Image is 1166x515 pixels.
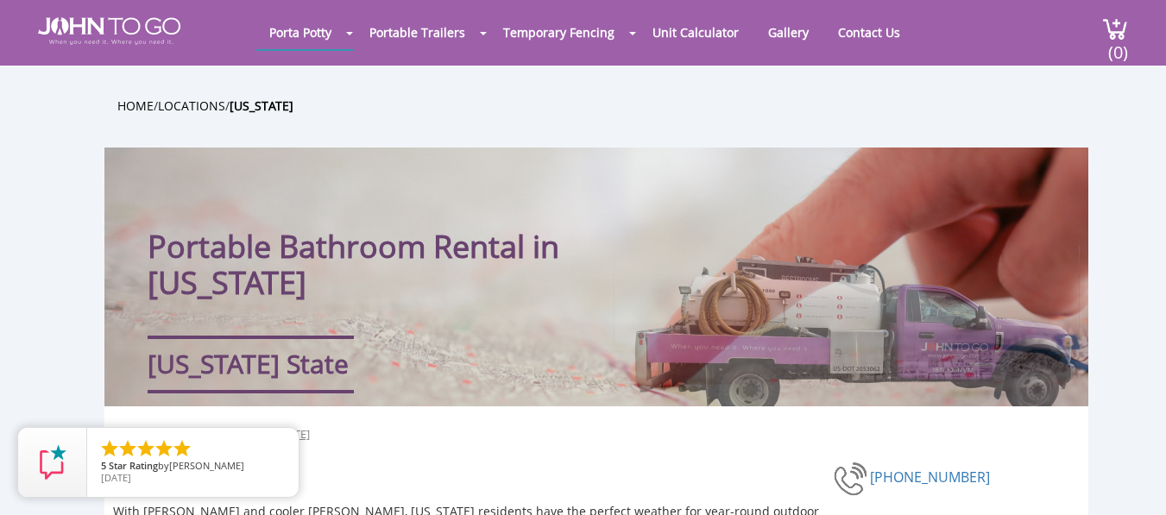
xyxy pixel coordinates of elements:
span: (0) [1107,27,1128,64]
button: Live Chat [1097,446,1166,515]
a: Home [117,97,154,114]
li:  [136,438,156,459]
img: cart a [1102,17,1128,41]
img: JOHN to go [38,17,180,45]
span: by [101,461,285,473]
span: [DATE] [101,471,131,484]
li:  [117,438,138,459]
a: Contact Us [825,16,913,49]
ul: / / [117,96,1101,116]
a: Portable Trailers [356,16,478,49]
a: Temporary Fencing [490,16,627,49]
a: Porta Potty [256,16,344,49]
li:  [172,438,192,459]
h1: Portable Bathroom Rental in [US_STATE] [148,182,704,301]
span: 5 [101,459,106,472]
a: [US_STATE] [230,97,293,114]
div: [US_STATE] State [148,336,354,393]
a: Unit Calculator [640,16,752,49]
a: Gallery [755,16,822,49]
a: [PHONE_NUMBER] [870,468,990,487]
img: Review Rating [35,445,70,480]
span: [PERSON_NAME] [169,459,244,472]
span: Star Rating [109,459,158,472]
li:  [154,438,174,459]
img: Truck [614,246,1080,406]
a: Locations [158,97,225,114]
img: phone-number [834,460,870,498]
li:  [99,438,120,459]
